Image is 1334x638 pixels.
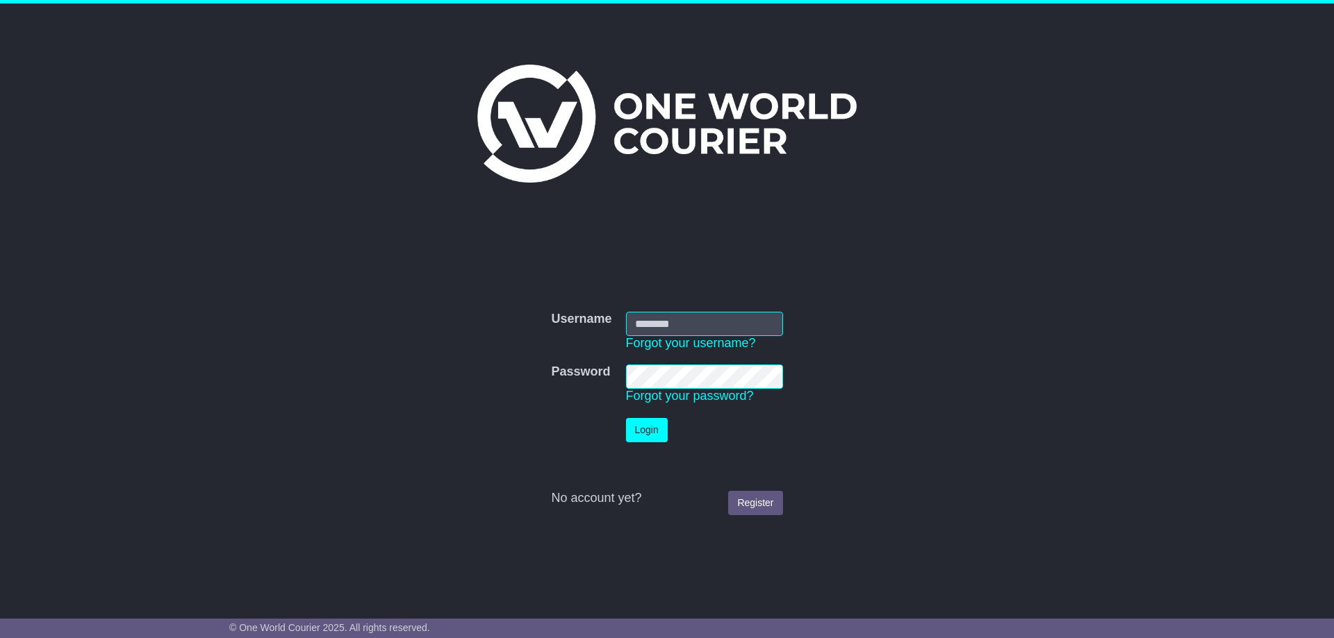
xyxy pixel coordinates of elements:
button: Login [626,418,668,442]
img: One World [477,65,857,183]
div: No account yet? [551,491,782,506]
a: Forgot your username? [626,336,756,350]
label: Username [551,312,611,327]
span: © One World Courier 2025. All rights reserved. [229,622,430,633]
a: Register [728,491,782,515]
a: Forgot your password? [626,389,754,403]
label: Password [551,364,610,380]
